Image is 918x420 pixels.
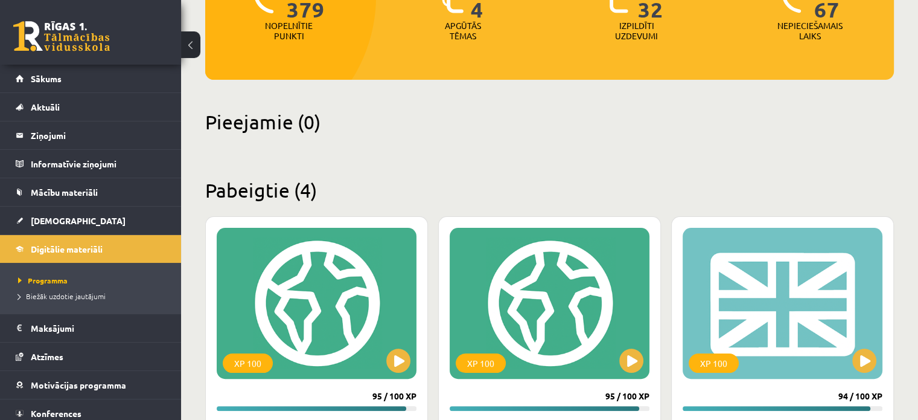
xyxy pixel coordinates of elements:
[31,351,63,362] span: Atzīmes
[689,354,739,373] div: XP 100
[16,314,166,342] a: Maksājumi
[439,21,486,41] p: Apgūtās tēmas
[31,408,81,419] span: Konferences
[18,275,169,286] a: Programma
[16,150,166,178] a: Informatīvie ziņojumi
[18,291,106,301] span: Biežāk uzdotie jautājumi
[31,215,126,226] span: [DEMOGRAPHIC_DATA]
[16,121,166,149] a: Ziņojumi
[13,21,110,51] a: Rīgas 1. Tālmācības vidusskola
[31,150,166,178] legend: Informatīvie ziņojumi
[18,276,68,285] span: Programma
[18,291,169,302] a: Biežāk uzdotie jautājumi
[223,354,273,373] div: XP 100
[31,244,103,254] span: Digitālie materiāli
[613,21,660,41] p: Izpildīti uzdevumi
[265,21,313,41] p: Nopelnītie punkti
[456,354,506,373] div: XP 100
[31,102,60,112] span: Aktuāli
[16,178,166,206] a: Mācību materiāli
[205,178,894,202] h2: Pabeigtie (4)
[16,65,166,92] a: Sākums
[205,110,894,134] h2: Pieejamie (0)
[31,73,62,84] span: Sākums
[31,380,126,390] span: Motivācijas programma
[16,235,166,263] a: Digitālie materiāli
[16,207,166,234] a: [DEMOGRAPHIC_DATA]
[31,187,98,198] span: Mācību materiāli
[31,314,166,342] legend: Maksājumi
[777,21,843,41] p: Nepieciešamais laiks
[16,343,166,370] a: Atzīmes
[16,93,166,121] a: Aktuāli
[31,121,166,149] legend: Ziņojumi
[16,371,166,399] a: Motivācijas programma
